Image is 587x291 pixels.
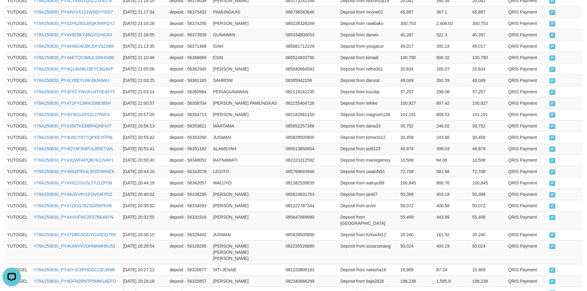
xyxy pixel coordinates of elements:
td: 50,399 [398,188,434,200]
td: 085828505800 [283,229,321,240]
td: ESIN [210,52,283,63]
span: PAID [549,135,556,140]
td: 100,927 [470,97,506,109]
td: 10,508 [470,154,506,166]
a: Y78A250830_PY40YJC8PHDDCCEUR6B [34,267,115,272]
a: Y78A250830_PY4AETQS3MULS9X4N9B [34,55,114,60]
td: QRIS Payment [506,166,547,177]
td: QRIS Payment [506,120,547,131]
td: [PERSON_NAME] [PERSON_NAME] [PERSON_NAME] [210,240,283,264]
td: Deposit from [GEOGRAPHIC_DATA] [338,211,398,229]
td: deposit - 56334593 [167,200,210,211]
td: 50,399 [470,188,506,200]
td: 085226328209 [283,18,321,29]
td: 30,752 [470,120,506,131]
td: 400.58 [434,200,470,211]
td: Deposit from uwaisfidi1 [338,166,398,177]
td: QRIS Payment [506,275,547,287]
td: [DATE] 20:50:40 [120,154,167,166]
span: PAID [549,67,556,72]
td: QRIS Payment [506,52,547,63]
td: [PERSON_NAME] [210,211,283,229]
td: PAMUNGKAS [210,6,283,18]
td: [DATE] 21:10:46 [120,52,167,63]
td: deposit - 56373938 [167,29,210,40]
td: 37,257 [398,86,434,97]
td: [DATE] 20:27:12 [120,264,167,275]
td: [DATE] 20:30:15 [120,229,167,240]
td: QRIS Payment [506,143,547,154]
td: 243.66 [434,131,470,143]
td: 085652257366 [283,120,321,131]
button: Open LiveChat chat widget [2,2,21,21]
td: 809.53 [434,109,470,120]
a: Y78A250830_PY4JQWFAPQBYK2JVAY1 [34,158,114,163]
span: PAID [549,33,556,38]
td: YUTOGEL [5,109,31,120]
td: Deposit from dana33 [338,120,398,131]
td: Deposit from manisgemoy [338,154,398,166]
td: QRIS Payment [506,86,547,97]
td: 37,257 [470,86,506,97]
a: Y78A250830_PY4XVUFNC2E57BE49YN [34,215,113,220]
td: deposit - 56353260 [167,131,210,143]
span: PAID [549,90,556,95]
td: 10,905 [470,264,506,275]
td: 300,753 [470,18,506,29]
td: 088736543646 [283,6,321,18]
td: deposit - 56351182 [167,143,210,154]
td: [DATE] 20:28:54 [120,240,167,264]
td: 246.02 [434,120,470,131]
span: PAID [549,192,556,197]
span: PAID [549,78,556,83]
td: MARTAMA [210,120,283,131]
td: deposit - 56354713 [167,109,210,120]
td: 085828505800 [283,131,321,143]
td: YUTOGEL [5,154,31,166]
td: [PERSON_NAME] [210,109,283,120]
td: [DATE] 20:40:02 [120,188,167,200]
td: 400.19 [434,240,470,264]
td: PERIAGUNAWAN [210,86,283,97]
td: 84.06 [434,154,470,166]
td: 082340666299 [283,275,321,287]
td: 085681712229 [283,40,321,52]
td: Deposit from waluyo99 [338,177,398,188]
span: PAID [549,112,556,118]
td: YUTOGEL [5,40,31,52]
a: Y78A250830_PY4TDBG3OGYGV5DQ7R5 [34,232,116,237]
td: QRIS Payment [506,188,547,200]
span: PAID [549,124,556,129]
td: 72,708 [398,166,434,177]
td: YUTOGEL [5,63,31,75]
td: Deposit from darurat [338,75,398,86]
td: 082118242235 [283,86,321,97]
td: YUTOGEL [5,240,31,264]
td: 085624931763 [283,188,321,200]
a: Y78A250830_PY4U0CY87YQPKEXFP8L [34,135,113,140]
td: 198,238 [470,275,506,287]
td: 50,024 [470,240,506,264]
td: [DATE] 20:57:05 [120,109,167,120]
td: Deposit from rawibako [338,18,398,29]
td: deposit - 56353821 [167,120,210,131]
a: Y78A250830_PY4GFN2RNTP5MM1AEFO [34,279,116,284]
td: QRIS Payment [506,109,547,120]
td: 30,458 [398,131,434,143]
span: PAID [549,232,556,238]
td: YUTOGEL [5,86,31,97]
td: 198,238 [398,275,434,287]
td: SAHRONI [210,75,283,86]
td: IDAH [210,40,283,52]
td: YUTOGEL [5,200,31,211]
td: 08385942156 [283,75,321,86]
td: [DATE] 20:44:20 [120,166,167,177]
td: YUTOGEL [5,229,31,240]
td: 40,287 [470,29,506,40]
span: PAID [549,204,556,209]
td: 50,072 [470,200,506,211]
td: [DATE] 21:03:14 [120,86,167,97]
td: 10,905 [398,264,434,275]
td: [PERSON_NAME] [210,188,283,200]
td: QRIS Payment [506,211,547,229]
